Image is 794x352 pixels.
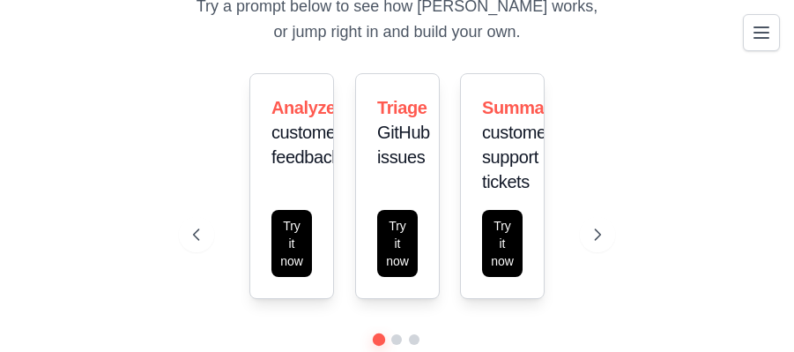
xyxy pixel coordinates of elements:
button: Try it now [377,210,418,277]
button: Try it now [271,210,312,277]
span: Analyze [271,98,336,117]
span: Summarize [482,98,573,117]
span: customer feedback [271,123,341,167]
span: customer support tickets [482,123,552,191]
span: GitHub issues [377,123,430,167]
button: Toggle navigation [743,14,780,51]
span: Triage [377,98,427,117]
button: Try it now [482,210,523,277]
